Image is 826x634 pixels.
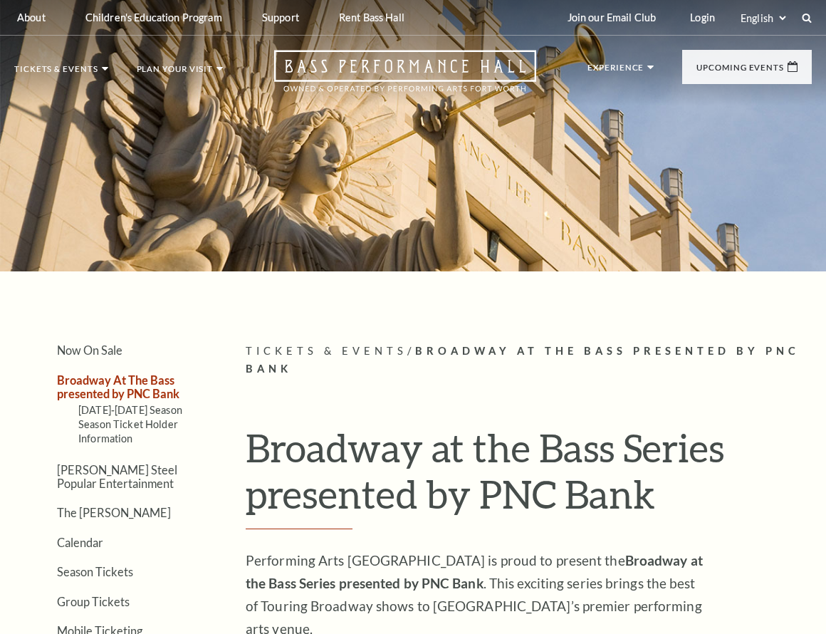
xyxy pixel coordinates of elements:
[57,595,130,608] a: Group Tickets
[738,11,788,25] select: Select:
[57,536,103,549] a: Calendar
[137,65,214,80] p: Plan Your Visit
[262,11,299,24] p: Support
[14,65,98,80] p: Tickets & Events
[85,11,222,24] p: Children's Education Program
[78,418,178,445] a: Season Ticket Holder Information
[696,63,784,79] p: Upcoming Events
[17,11,46,24] p: About
[78,404,182,416] a: [DATE]-[DATE] Season
[246,425,812,529] h1: Broadway at the Bass Series presented by PNC Bank
[246,345,800,375] span: Broadway At The Bass presented by PNC Bank
[246,343,812,378] p: /
[57,373,179,400] a: Broadway At The Bass presented by PNC Bank
[339,11,404,24] p: Rent Bass Hall
[57,343,122,357] a: Now On Sale
[587,63,644,79] p: Experience
[246,552,703,591] strong: Broadway at the Bass Series presented by PNC Bank
[57,463,177,490] a: [PERSON_NAME] Steel Popular Entertainment
[57,565,133,578] a: Season Tickets
[57,506,171,519] a: The [PERSON_NAME]
[246,345,407,357] span: Tickets & Events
